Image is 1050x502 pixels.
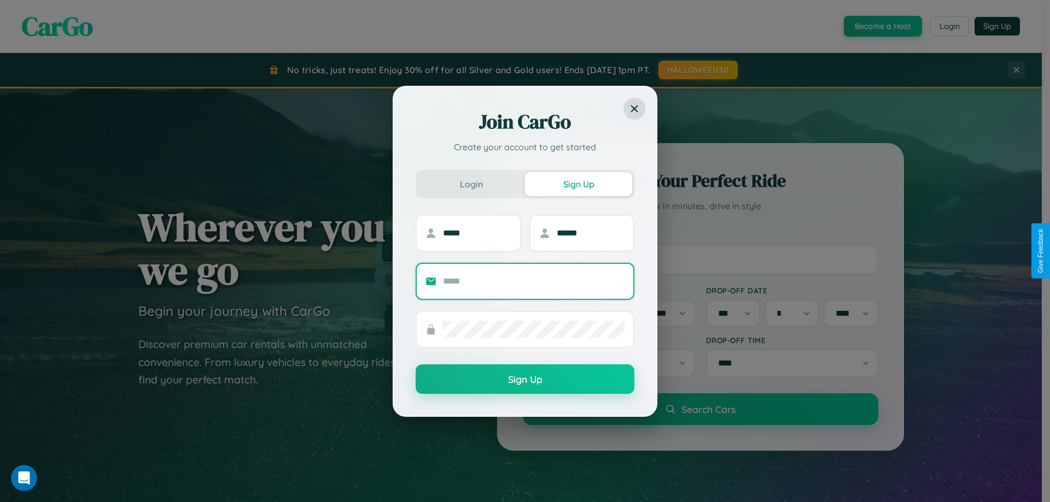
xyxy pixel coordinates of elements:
h2: Join CarGo [416,109,634,135]
div: Give Feedback [1037,229,1045,273]
button: Sign Up [416,364,634,394]
button: Sign Up [525,172,632,196]
p: Create your account to get started [416,140,634,153]
iframe: Intercom live chat [11,465,37,491]
button: Login [418,172,525,196]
